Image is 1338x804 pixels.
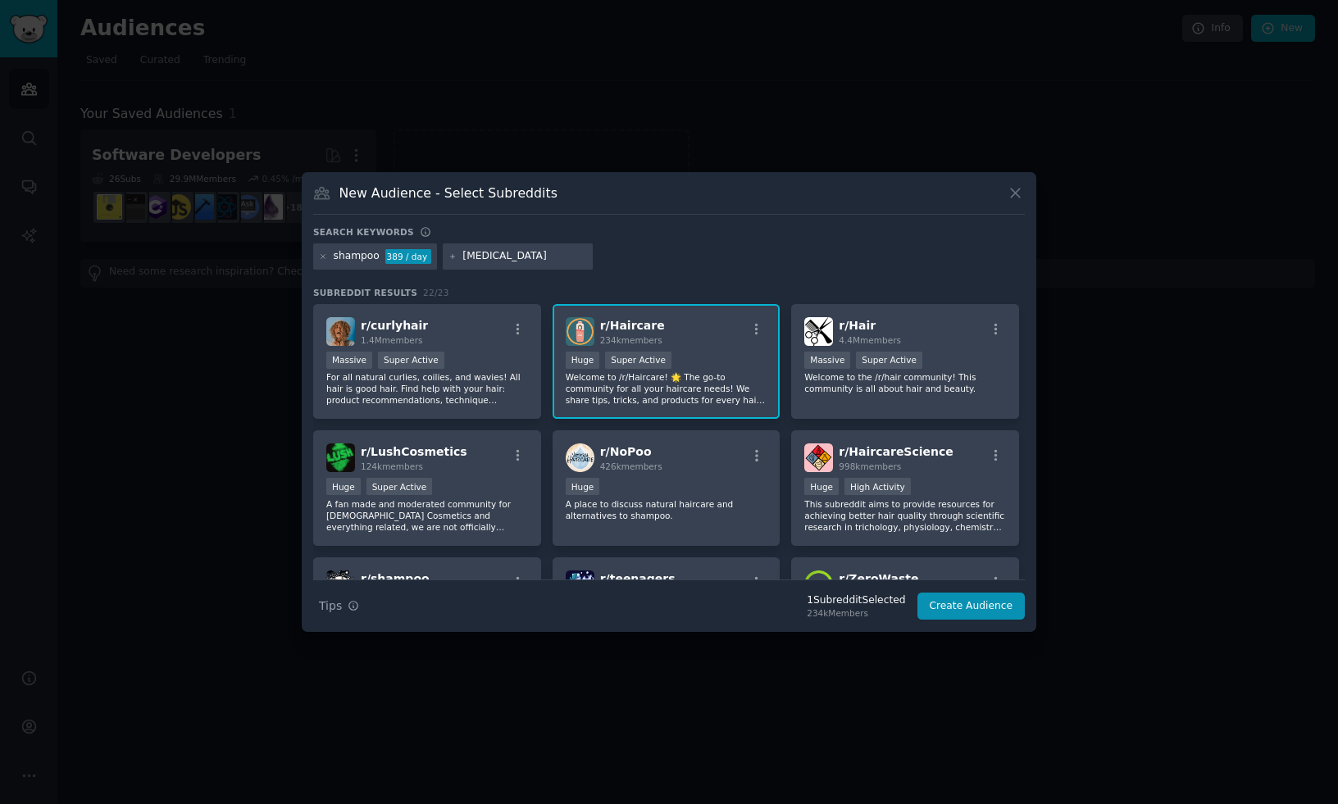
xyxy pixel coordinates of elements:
[566,352,600,369] div: Huge
[844,478,911,495] div: High Activity
[366,478,433,495] div: Super Active
[804,352,850,369] div: Massive
[326,498,528,533] p: A fan made and moderated community for [DEMOGRAPHIC_DATA] Cosmetics and everything related, we ar...
[600,335,662,345] span: 234k members
[807,607,905,619] div: 234k Members
[385,249,431,264] div: 389 / day
[804,317,833,346] img: Hair
[566,317,594,346] img: Haircare
[839,461,901,471] span: 998k members
[339,184,557,202] h3: New Audience - Select Subreddits
[313,226,414,238] h3: Search keywords
[566,570,594,599] img: teenagers
[839,319,876,332] span: r/ Hair
[804,443,833,472] img: HaircareScience
[566,371,767,406] p: Welcome to /r/Haircare! 🌟 The go-to community for all your haircare needs! We share tips, tricks,...
[600,445,652,458] span: r/ NoPoo
[566,478,600,495] div: Huge
[804,478,839,495] div: Huge
[334,249,380,264] div: shampoo
[326,371,528,406] p: For all natural curlies, coilies, and wavies! All hair is good hair. Find help with your hair: pr...
[605,352,671,369] div: Super Active
[839,445,953,458] span: r/ HaircareScience
[361,319,428,332] span: r/ curlyhair
[462,249,587,264] input: New Keyword
[600,461,662,471] span: 426k members
[566,443,594,472] img: NoPoo
[326,443,355,472] img: LushCosmetics
[600,319,665,332] span: r/ Haircare
[361,572,430,585] span: r/ shampoo
[839,572,918,585] span: r/ ZeroWaste
[804,371,1006,394] p: Welcome to the /r/hair community! This community is all about hair and beauty.
[361,445,467,458] span: r/ LushCosmetics
[326,352,372,369] div: Massive
[313,592,365,620] button: Tips
[566,498,767,521] p: A place to discuss natural haircare and alternatives to shampoo.
[839,335,901,345] span: 4.4M members
[804,498,1006,533] p: This subreddit aims to provide resources for achieving better hair quality through scientific res...
[319,597,342,615] span: Tips
[378,352,444,369] div: Super Active
[804,570,833,599] img: ZeroWaste
[856,352,922,369] div: Super Active
[326,570,355,599] img: shampoo
[361,461,423,471] span: 124k members
[600,572,676,585] span: r/ teenagers
[326,317,355,346] img: curlyhair
[423,288,449,298] span: 22 / 23
[326,478,361,495] div: Huge
[807,593,905,608] div: 1 Subreddit Selected
[917,593,1026,620] button: Create Audience
[313,287,417,298] span: Subreddit Results
[361,335,423,345] span: 1.4M members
